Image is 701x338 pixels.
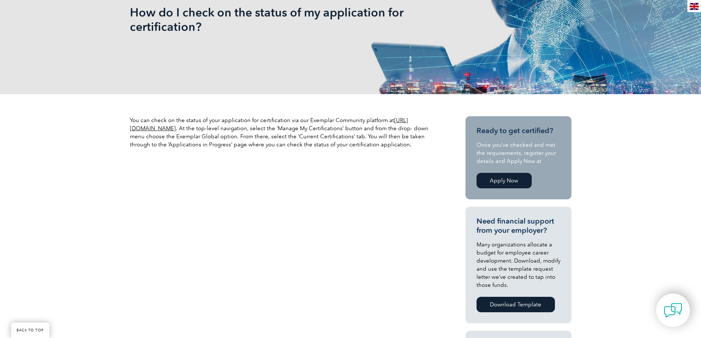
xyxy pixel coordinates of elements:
[477,141,560,165] p: Once you’ve checked and met the requirements, register your details and Apply Now at
[130,5,413,34] h1: How do I check on the status of my application for certification?
[477,297,555,312] a: Download Template
[130,116,439,149] p: You can check on the status of your application for certification via our Exemplar Community plat...
[477,126,560,135] h3: Ready to get certified?
[477,241,560,289] p: Many organizations allocate a budget for employee career development. Download, modify and use th...
[690,3,699,10] img: en
[11,323,49,338] a: BACK TO TOP
[664,301,682,320] img: contact-chat.png
[477,217,560,235] h3: Need financial support from your employer?
[477,173,532,188] a: Apply Now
